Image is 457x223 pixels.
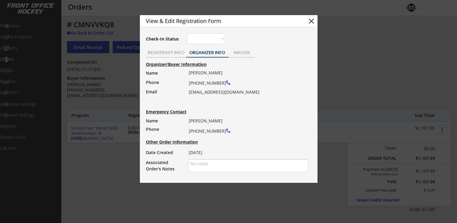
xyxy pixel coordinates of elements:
div: Associated Order's Notes [146,159,182,172]
button: close [307,17,316,26]
div: [DATE] [189,148,304,157]
div: Check-In Status [146,37,180,41]
div: WAIVER [229,50,255,55]
div: [PERSON_NAME] [PHONE_NUMBER] [189,117,304,136]
div: Date Created [146,148,182,157]
div: Name Phone Email [146,69,182,106]
div: REGISTRANT INFO [146,50,186,55]
div: Name Phone [146,117,182,134]
div: ORGANIZER INFO [186,50,229,55]
div: Other Order Information [146,140,314,144]
div: Emergency Contact [146,110,192,114]
div: View & Edit Registration Form [146,18,296,24]
div: [PERSON_NAME] [PHONE_NUMBER] [EMAIL_ADDRESS][DOMAIN_NAME] [189,69,304,96]
div: Organizer/Buyer Information [146,62,314,66]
